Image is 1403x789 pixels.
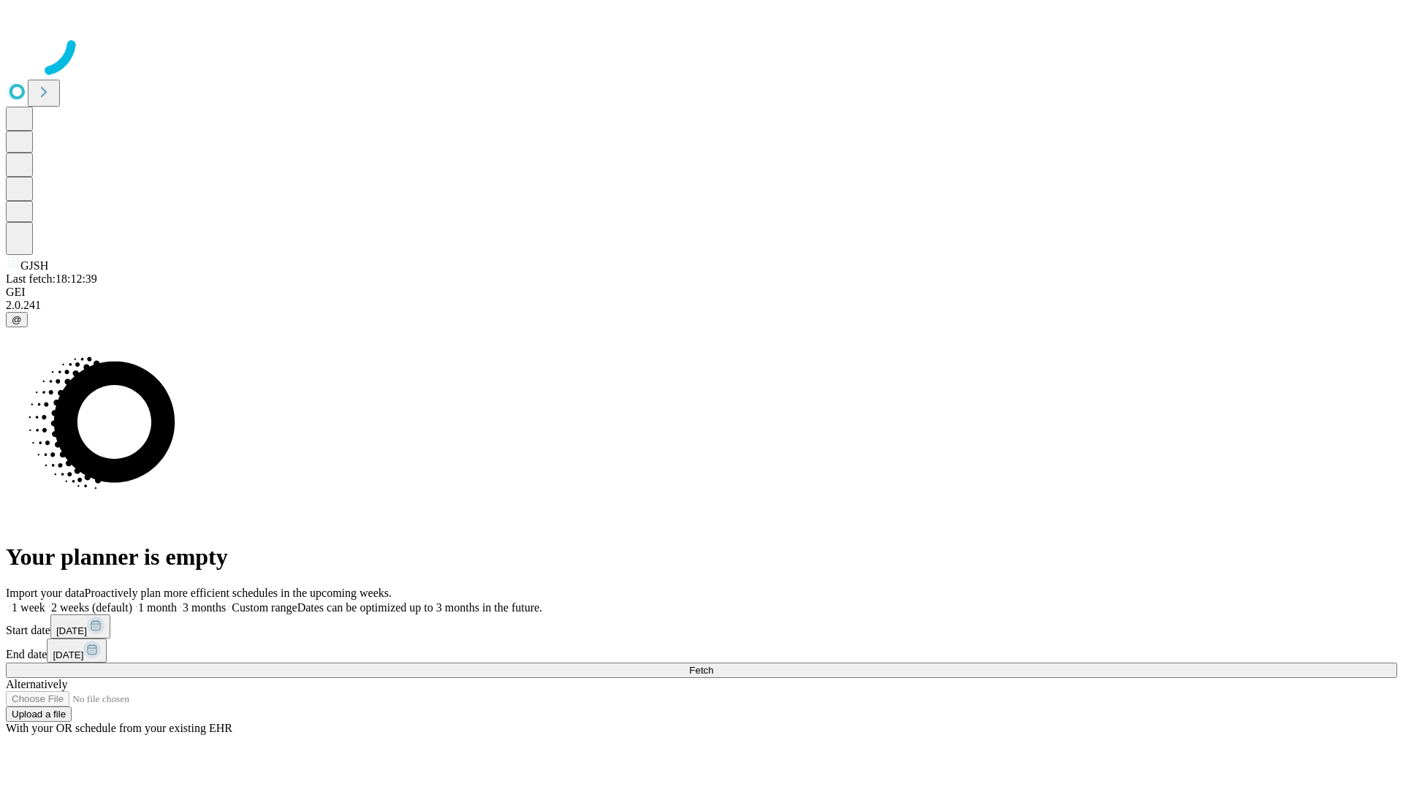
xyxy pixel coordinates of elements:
[6,639,1397,663] div: End date
[6,614,1397,639] div: Start date
[689,665,713,676] span: Fetch
[20,259,48,272] span: GJSH
[6,678,67,690] span: Alternatively
[232,601,297,614] span: Custom range
[6,299,1397,312] div: 2.0.241
[51,601,132,614] span: 2 weeks (default)
[6,663,1397,678] button: Fetch
[12,314,22,325] span: @
[6,312,28,327] button: @
[85,587,392,599] span: Proactively plan more efficient schedules in the upcoming weeks.
[138,601,177,614] span: 1 month
[56,625,87,636] span: [DATE]
[12,601,45,614] span: 1 week
[6,706,72,722] button: Upload a file
[50,614,110,639] button: [DATE]
[6,587,85,599] span: Import your data
[6,272,97,285] span: Last fetch: 18:12:39
[297,601,542,614] span: Dates can be optimized up to 3 months in the future.
[47,639,107,663] button: [DATE]
[183,601,226,614] span: 3 months
[6,722,232,734] span: With your OR schedule from your existing EHR
[6,544,1397,571] h1: Your planner is empty
[53,649,83,660] span: [DATE]
[6,286,1397,299] div: GEI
